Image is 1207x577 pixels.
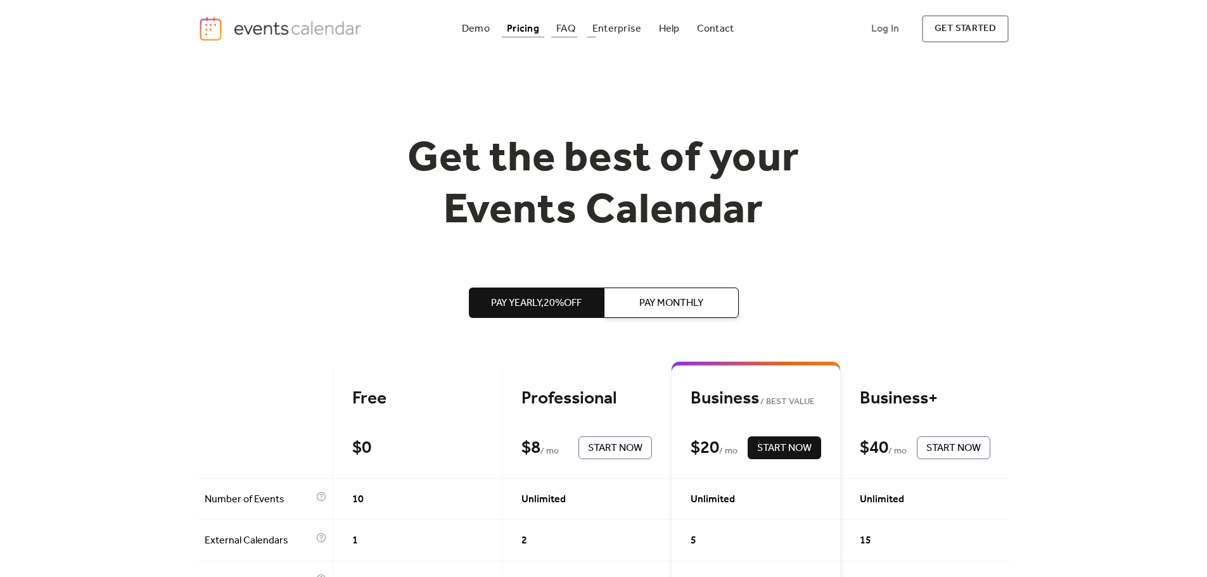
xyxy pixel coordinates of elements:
a: Log In [859,15,912,42]
span: 10 [352,492,364,507]
span: 5 [691,533,696,548]
h1: Get the best of your Events Calendar [361,134,847,237]
a: Help [654,20,685,37]
a: Contact [692,20,739,37]
a: get started [922,15,1009,42]
span: Start Now [588,441,642,456]
span: Number of Events [205,492,313,507]
a: home [198,16,366,42]
span: Start Now [926,441,981,456]
div: Business [691,388,821,410]
span: External Calendars [205,533,313,548]
a: FAQ [551,20,580,37]
div: Professional [521,388,652,410]
span: BEST VALUE [759,395,815,410]
span: 15 [860,533,871,548]
a: Demo [457,20,495,37]
span: Start Now [757,441,812,456]
div: Business+ [860,388,990,410]
div: Enterprise [592,25,641,32]
div: Free [352,388,483,410]
div: Pricing [507,25,539,32]
button: Pay Monthly [604,288,739,318]
span: 2 [521,533,527,548]
div: $ 0 [352,437,371,459]
button: Start Now [917,436,990,459]
span: / mo [540,444,559,459]
div: $ 20 [691,437,719,459]
span: 1 [352,533,358,548]
a: Enterprise [587,20,646,37]
span: Unlimited [860,492,904,507]
div: $ 8 [521,437,540,459]
span: Pay Yearly, 20% off [491,296,582,311]
div: FAQ [556,25,575,32]
button: Start Now [578,436,652,459]
div: Contact [697,25,734,32]
button: Start Now [748,436,821,459]
span: Unlimited [521,492,566,507]
span: / mo [888,444,907,459]
div: $ 40 [860,437,888,459]
span: Unlimited [691,492,735,507]
div: Help [659,25,680,32]
a: Pricing [502,20,544,37]
button: Pay Yearly,20%off [469,288,604,318]
div: Demo [462,25,490,32]
span: / mo [719,444,738,459]
span: Pay Monthly [639,296,703,311]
